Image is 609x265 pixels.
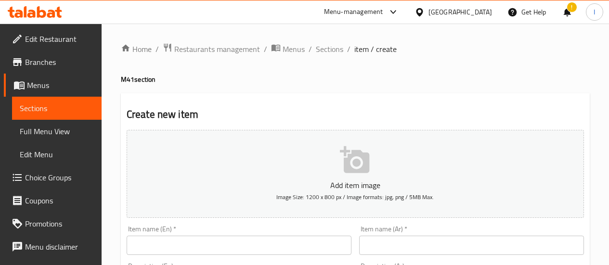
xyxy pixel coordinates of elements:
[163,43,260,55] a: Restaurants management
[25,218,94,229] span: Promotions
[12,143,102,166] a: Edit Menu
[27,79,94,91] span: Menus
[25,33,94,45] span: Edit Restaurant
[127,236,351,255] input: Enter name En
[316,43,343,55] a: Sections
[354,43,397,55] span: item / create
[25,172,94,183] span: Choice Groups
[4,74,102,97] a: Menus
[25,195,94,206] span: Coupons
[4,166,102,189] a: Choice Groups
[12,120,102,143] a: Full Menu View
[347,43,350,55] li: /
[276,191,434,202] span: Image Size: 1200 x 800 px / Image formats: jpg, png / 5MB Max.
[121,75,590,84] h4: M41 section
[428,7,492,17] div: [GEOGRAPHIC_DATA]
[12,97,102,120] a: Sections
[264,43,267,55] li: /
[20,149,94,160] span: Edit Menu
[4,212,102,235] a: Promotions
[127,130,584,218] button: Add item imageImage Size: 1200 x 800 px / Image formats: jpg, png / 5MB Max.
[271,43,305,55] a: Menus
[20,126,94,137] span: Full Menu View
[594,7,595,17] span: I
[4,235,102,258] a: Menu disclaimer
[155,43,159,55] li: /
[25,241,94,252] span: Menu disclaimer
[127,107,584,122] h2: Create new item
[142,179,569,191] p: Add item image
[324,6,383,18] div: Menu-management
[359,236,584,255] input: Enter name Ar
[4,50,102,74] a: Branches
[309,43,312,55] li: /
[4,189,102,212] a: Coupons
[174,43,260,55] span: Restaurants management
[121,43,590,55] nav: breadcrumb
[25,56,94,68] span: Branches
[4,27,102,50] a: Edit Restaurant
[283,43,305,55] span: Menus
[121,43,152,55] a: Home
[20,102,94,114] span: Sections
